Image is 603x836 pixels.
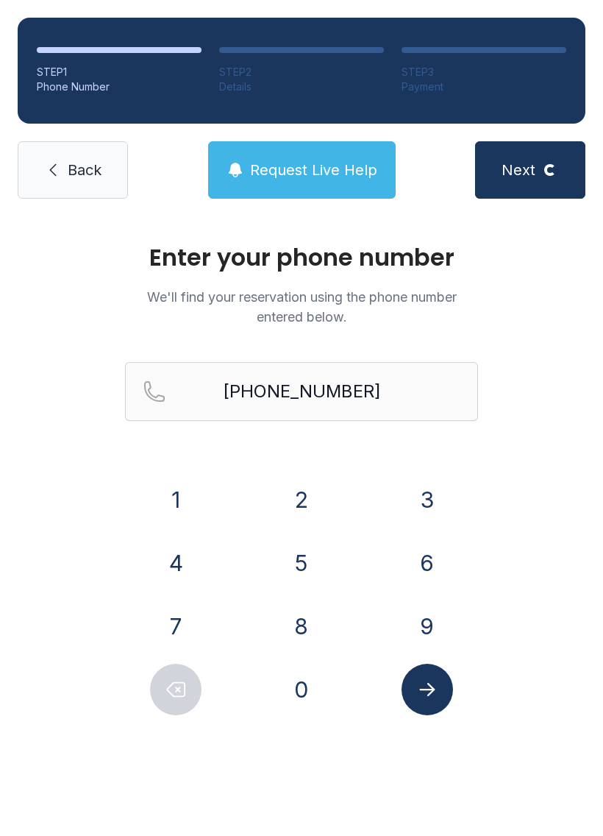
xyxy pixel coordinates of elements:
[68,160,101,180] span: Back
[276,664,327,715] button: 0
[402,474,453,525] button: 3
[37,79,201,94] div: Phone Number
[125,362,478,421] input: Reservation phone number
[150,664,201,715] button: Delete number
[402,601,453,652] button: 9
[37,65,201,79] div: STEP 1
[219,79,384,94] div: Details
[276,601,327,652] button: 8
[502,160,535,180] span: Next
[150,601,201,652] button: 7
[402,537,453,589] button: 6
[250,160,377,180] span: Request Live Help
[150,474,201,525] button: 1
[402,664,453,715] button: Submit lookup form
[125,287,478,327] p: We'll find your reservation using the phone number entered below.
[125,246,478,269] h1: Enter your phone number
[276,474,327,525] button: 2
[402,65,566,79] div: STEP 3
[402,79,566,94] div: Payment
[150,537,201,589] button: 4
[219,65,384,79] div: STEP 2
[276,537,327,589] button: 5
